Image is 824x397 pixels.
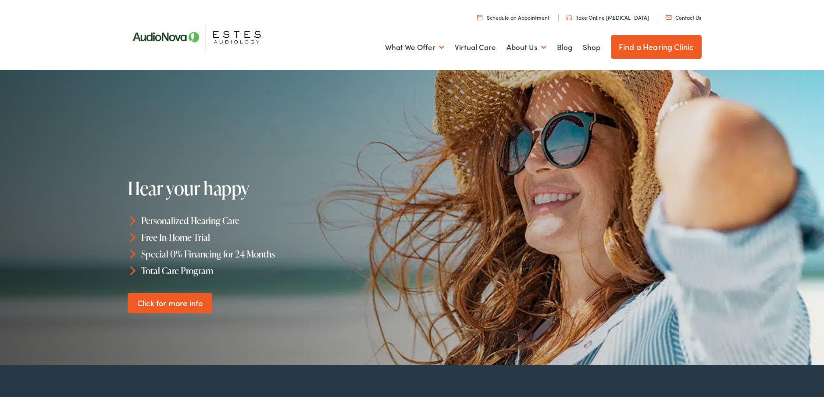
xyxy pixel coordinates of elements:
[477,14,549,21] a: Schedule an Appointment
[128,229,416,246] li: Free In-Home Trial
[385,31,444,64] a: What We Offer
[611,35,702,59] a: Find a Hearing Clinic
[128,212,416,229] li: Personalized Hearing Care
[583,31,600,64] a: Shop
[566,15,572,20] img: utility icon
[128,293,212,313] a: Click for more info
[128,262,416,279] li: Total Care Program
[128,246,416,262] li: Special 0% Financing for 24 Months
[557,31,572,64] a: Blog
[566,14,649,21] a: Take Online [MEDICAL_DATA]
[477,14,482,20] img: utility icon
[507,31,546,64] a: About Us
[128,178,394,198] h1: Hear your happy
[455,31,496,64] a: Virtual Care
[666,14,701,21] a: Contact Us
[666,15,672,20] img: utility icon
